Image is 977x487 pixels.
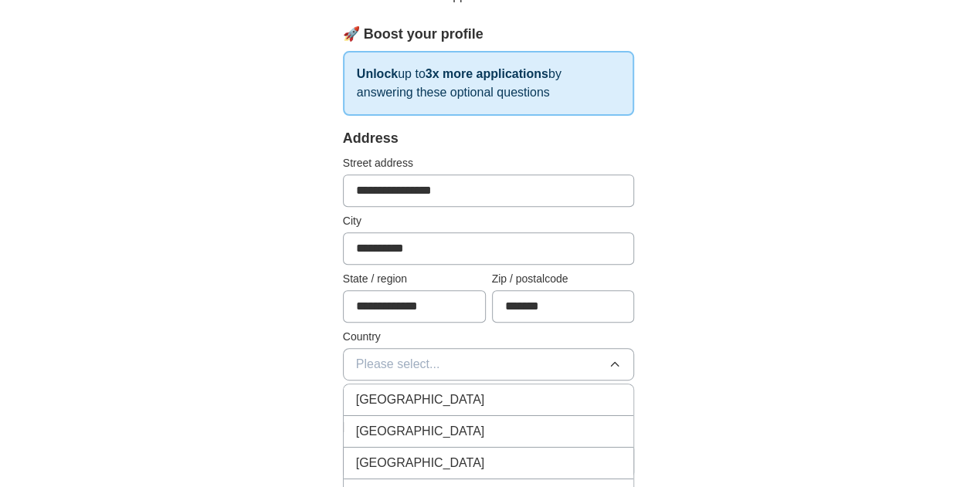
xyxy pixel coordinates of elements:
label: Zip / postalcode [492,271,635,287]
strong: Unlock [357,67,398,80]
span: Please select... [356,355,440,374]
div: 🚀 Boost your profile [343,24,635,45]
strong: 3x more applications [426,67,548,80]
span: [GEOGRAPHIC_DATA] [356,422,485,441]
span: [GEOGRAPHIC_DATA] [356,391,485,409]
p: up to by answering these optional questions [343,51,635,116]
label: State / region [343,271,486,287]
button: Please select... [343,348,635,380]
label: Country [343,329,635,345]
div: Address [343,128,635,149]
span: [GEOGRAPHIC_DATA] [356,454,485,472]
label: Street address [343,155,635,171]
label: City [343,213,635,229]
